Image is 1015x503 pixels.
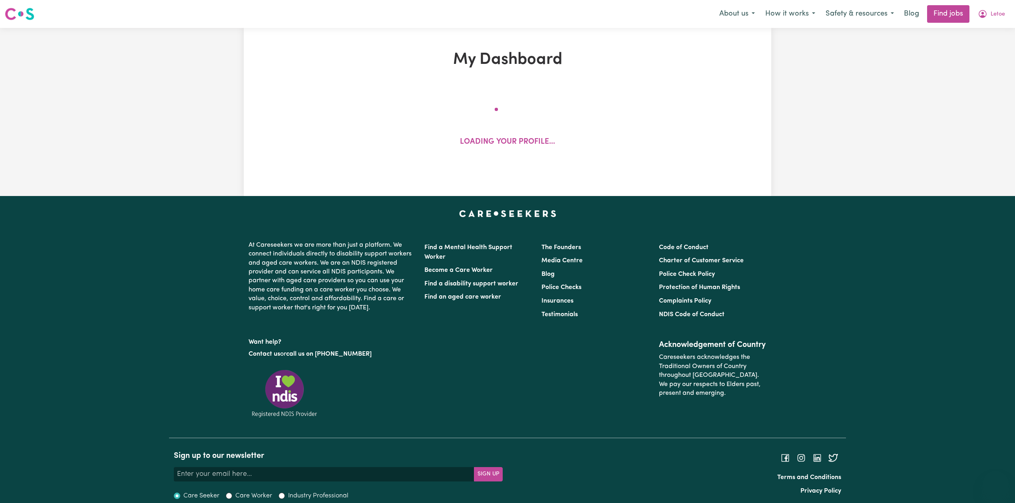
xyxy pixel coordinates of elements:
label: Care Seeker [183,491,219,501]
p: Want help? [249,335,415,347]
h2: Acknowledgement of Country [659,340,766,350]
p: or [249,347,415,362]
a: Careseekers logo [5,5,34,23]
a: Follow Careseekers on Twitter [828,455,838,461]
p: Careseekers acknowledges the Traditional Owners of Country throughout [GEOGRAPHIC_DATA]. We pay o... [659,350,766,401]
span: Letoe [991,10,1005,19]
a: NDIS Code of Conduct [659,311,724,318]
a: The Founders [541,244,581,251]
a: Code of Conduct [659,244,709,251]
a: Police Check Policy [659,271,715,277]
a: Police Checks [541,284,581,291]
input: Enter your email here... [174,467,474,481]
label: Industry Professional [288,491,348,501]
a: Careseekers home page [459,210,556,217]
button: How it works [760,6,820,22]
button: Safety & resources [820,6,899,22]
a: Become a Care Worker [424,267,493,273]
a: Follow Careseekers on Facebook [780,455,790,461]
a: Follow Careseekers on Instagram [796,455,806,461]
a: Privacy Policy [800,488,841,494]
iframe: Button to launch messaging window [983,471,1009,497]
a: Terms and Conditions [777,474,841,481]
button: Subscribe [474,467,503,481]
img: Careseekers logo [5,7,34,21]
a: Find a disability support worker [424,281,518,287]
a: call us on [PHONE_NUMBER] [286,351,372,357]
h1: My Dashboard [336,50,679,69]
a: Insurances [541,298,573,304]
a: Contact us [249,351,280,357]
a: Follow Careseekers on LinkedIn [812,455,822,461]
a: Find a Mental Health Support Worker [424,244,512,260]
img: Registered NDIS provider [249,368,320,418]
button: My Account [973,6,1010,22]
h2: Sign up to our newsletter [174,451,503,461]
label: Care Worker [235,491,272,501]
a: Blog [899,5,924,23]
a: Media Centre [541,257,583,264]
a: Find an aged care worker [424,294,501,300]
a: Find jobs [927,5,969,23]
p: Loading your profile... [460,137,555,148]
a: Blog [541,271,555,277]
a: Testimonials [541,311,578,318]
a: Complaints Policy [659,298,711,304]
a: Charter of Customer Service [659,257,744,264]
p: At Careseekers we are more than just a platform. We connect individuals directly to disability su... [249,238,415,315]
button: About us [714,6,760,22]
a: Protection of Human Rights [659,284,740,291]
